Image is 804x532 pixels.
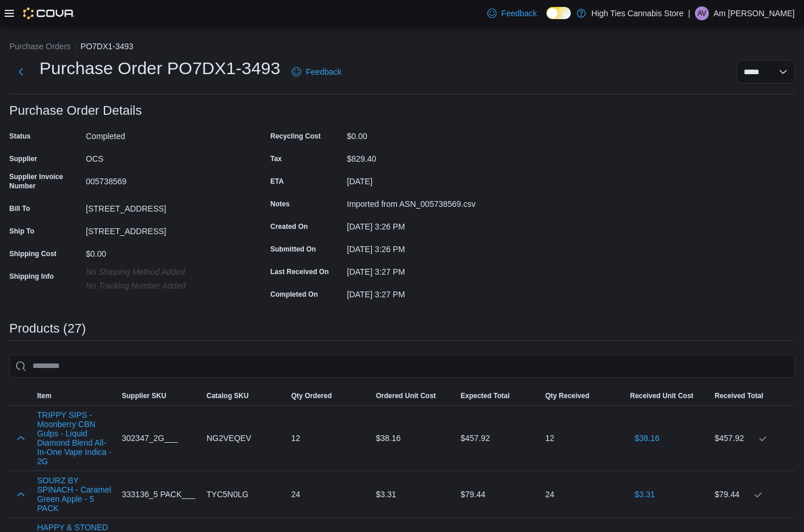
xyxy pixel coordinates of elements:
[37,391,52,400] span: Item
[347,217,502,231] div: [DATE] 3:26 PM
[688,6,690,20] p: |
[456,483,541,506] div: $79.44
[347,127,502,141] div: $0.00
[461,391,509,400] span: Expected Total
[207,487,248,501] span: TYC5N0LG
[23,8,75,19] img: Cova
[625,387,710,405] button: Received Unit Cost
[117,387,202,405] button: Supplier SKU
[9,60,32,83] button: Next
[456,387,541,405] button: Expected Total
[9,42,71,51] button: Purchase Orders
[715,391,763,400] span: Received Total
[270,290,318,299] label: Completed On
[710,387,795,405] button: Received Total
[86,199,241,213] div: [STREET_ADDRESS]
[371,427,456,450] div: $38.16
[456,427,541,450] div: $457.92
[37,410,113,466] button: TRIPPY SIPS - Moonberry CBN Gulps - Liquid Diamond Blend All-In-One Vape Indica - 2G
[86,245,241,258] div: $0.00
[347,263,502,276] div: [DATE] 3:27 PM
[715,487,790,501] div: $79.44
[270,177,284,186] label: ETA
[270,154,282,163] label: Tax
[9,322,86,336] h3: Products (27)
[347,195,502,209] div: Imported from ASN_005738569.csv
[630,391,693,400] span: Received Unit Cost
[291,391,332,400] span: Qty Ordered
[483,2,541,25] a: Feedback
[697,6,706,20] span: AV
[207,391,249,400] span: Catalog SKU
[270,132,321,141] label: Recycling Cost
[287,483,371,506] div: 24
[287,60,346,83] a: Feedback
[306,66,341,78] span: Feedback
[371,387,456,405] button: Ordered Unit Cost
[376,391,436,400] span: Ordered Unit Cost
[32,387,117,405] button: Item
[202,387,287,405] button: Catalog SKU
[270,267,329,276] label: Last Received On
[714,6,795,20] p: Am [PERSON_NAME]
[270,199,289,209] label: Notes
[546,19,547,20] span: Dark Mode
[9,132,31,141] label: Status
[546,7,571,19] input: Dark Mode
[501,8,537,19] span: Feedback
[287,387,371,405] button: Qty Ordered
[541,483,625,506] div: 24
[81,42,133,51] button: PO7DX1-3493
[270,222,308,231] label: Created On
[371,483,456,506] div: $3.31
[9,249,56,258] label: Shipping Cost
[592,6,684,20] p: High Ties Cannabis Store
[695,6,709,20] div: Am Villeneuve
[541,387,625,405] button: Qty Received
[9,172,81,191] label: Supplier Invoice Number
[207,431,251,445] span: NG2VEQEV
[86,150,241,163] div: OCS
[122,391,166,400] span: Supplier SKU
[630,483,660,506] button: $3.31
[9,204,30,213] label: Bill To
[347,172,502,186] div: [DATE]
[635,489,655,500] span: $3.31
[635,432,660,444] span: $38.16
[541,427,625,450] div: 12
[630,427,664,450] button: $38.16
[545,391,589,400] span: Qty Received
[9,154,37,163] label: Supplier
[9,104,142,118] h3: Purchase Order Details
[122,431,178,445] span: 302347_2G___
[86,281,241,290] p: No Tracking Number added
[86,222,241,236] div: [STREET_ADDRESS]
[347,285,502,299] div: [DATE] 3:27 PM
[270,245,316,254] label: Submitted On
[347,150,502,163] div: $829.40
[86,172,241,186] div: 005738569
[39,57,280,80] h1: Purchase Order PO7DX1-3493
[86,267,241,276] p: No Shipping Method added
[287,427,371,450] div: 12
[9,41,795,54] nav: An example of EuiBreadcrumbs
[9,272,54,281] label: Shipping Info
[37,476,113,513] button: SOURZ BY SPINACH - Caramel Green Apple - 5 PACK
[715,431,790,445] div: $457.92
[122,487,195,501] span: 333136_5 PACK___
[347,240,502,254] div: [DATE] 3:26 PM
[9,227,34,236] label: Ship To
[86,127,241,141] div: Completed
